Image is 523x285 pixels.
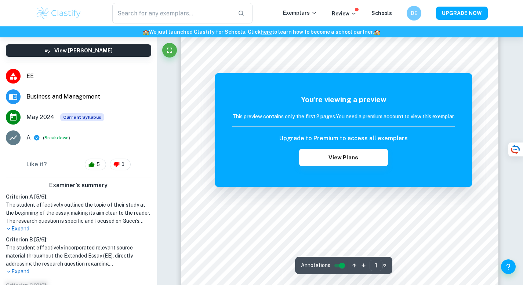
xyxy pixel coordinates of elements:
[283,9,317,17] p: Exemplars
[117,161,128,168] span: 0
[44,134,69,141] button: Breakdown
[374,29,380,35] span: 🏫
[26,133,30,142] p: A
[501,259,516,274] button: Help and Feedback
[301,262,330,269] span: Annotations
[6,193,151,201] h6: Criterion A [ 5 / 6 ]:
[112,3,232,23] input: Search for any exemplars...
[299,149,388,166] button: View Plans
[1,28,522,36] h6: We just launched Clastify for Schools. Click to learn how to become a school partner.
[232,94,455,105] h5: You're viewing a preview
[54,47,113,55] h6: View [PERSON_NAME]
[3,181,154,190] h6: Examiner's summary
[43,134,70,141] span: ( )
[36,6,82,21] img: Clastify logo
[143,29,149,35] span: 🏫
[26,113,54,122] span: May 2024
[26,72,151,81] span: EE
[162,43,177,58] button: Fullscreen
[6,236,151,244] h6: Criterion B [ 5 / 6 ]:
[407,6,421,21] button: DE
[279,134,408,143] h6: Upgrade to Premium to access all exemplars
[26,160,47,169] h6: Like it?
[60,113,104,121] div: This exemplar is based on the current syllabus. Feel free to refer to it for inspiration/ideas wh...
[6,268,151,275] p: Expand
[332,10,357,18] p: Review
[6,201,151,225] h1: The student effectively outlined the topic of their study at the beginning of the essay, making i...
[261,29,272,35] a: here
[6,44,151,57] button: View [PERSON_NAME]
[6,225,151,233] p: Expand
[436,7,488,20] button: UPGRADE NOW
[232,112,455,121] h6: This preview contains only the first 2 pages. You need a premium account to view this exemplar.
[382,262,386,269] span: / 2
[60,113,104,121] span: Current Syllabus
[371,10,392,16] a: Schools
[26,92,151,101] span: Business and Management
[92,161,104,168] span: 5
[6,244,151,268] h1: The student effectively incorporated relevant source material throughout the Extended Essay (EE),...
[410,9,418,17] h6: DE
